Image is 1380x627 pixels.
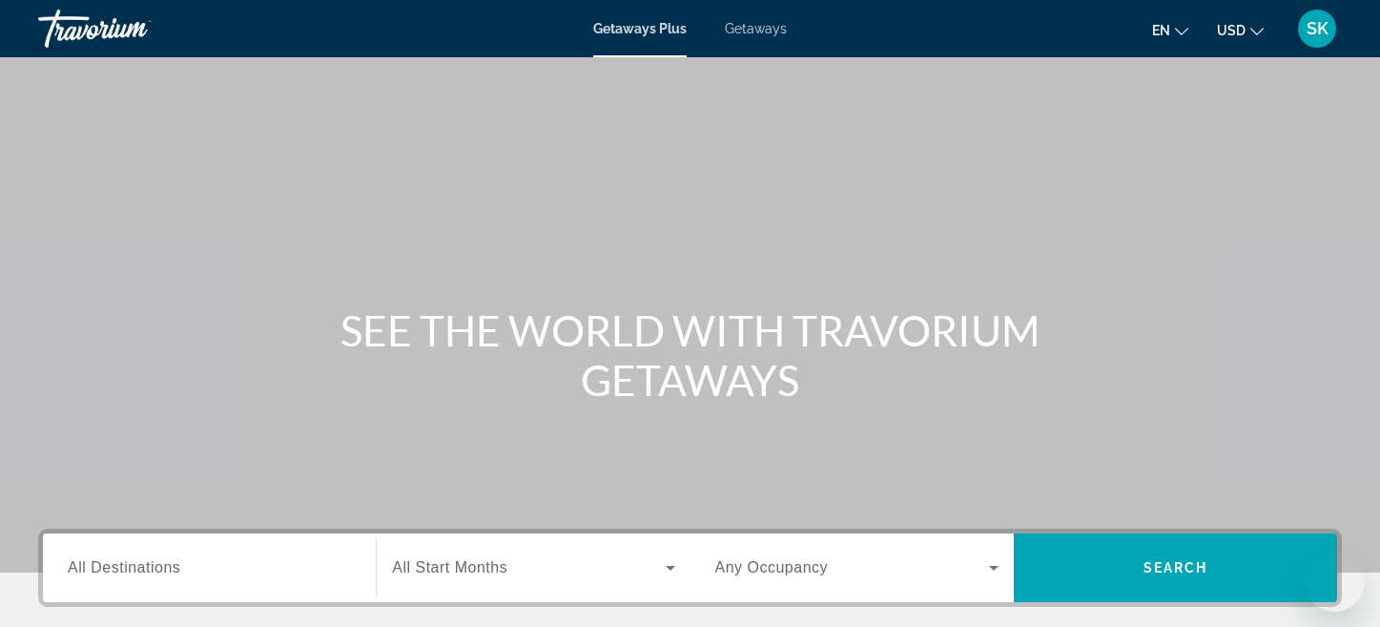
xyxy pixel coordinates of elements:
[1304,551,1365,612] iframe: Button to launch messaging window
[43,533,1337,602] div: Search widget
[1152,23,1170,38] span: en
[68,559,180,575] span: All Destinations
[1143,560,1208,575] span: Search
[1152,16,1188,44] button: Change language
[725,21,787,36] a: Getaways
[593,21,687,36] a: Getaways Plus
[1292,9,1342,49] button: User Menu
[392,559,507,575] span: All Start Months
[715,559,829,575] span: Any Occupancy
[1217,23,1246,38] span: USD
[1307,19,1329,38] span: SK
[333,305,1048,405] h1: SEE THE WORLD WITH TRAVORIUM GETAWAYS
[1014,533,1337,602] button: Search
[38,4,229,53] a: Travorium
[68,557,351,580] input: Select destination
[1217,16,1264,44] button: Change currency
